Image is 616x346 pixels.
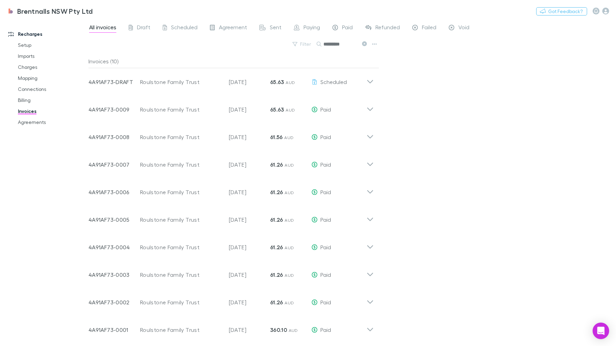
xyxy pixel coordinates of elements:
[11,95,94,106] a: Billing
[219,24,247,33] span: Agreement
[83,258,379,286] div: 4A91AF73-0003Roulstone Family Trust[DATE]61.26 AUDPaid
[342,24,353,33] span: Paid
[229,160,270,169] p: [DATE]
[270,326,287,333] strong: 360.10
[140,216,222,224] div: Roulstone Family Trust
[88,243,140,251] p: 4A91AF73-0004
[270,24,282,33] span: Sent
[88,105,140,114] p: 4A91AF73-0009
[289,40,315,48] button: Filter
[140,243,222,251] div: Roulstone Family Trust
[83,120,379,148] div: 4A91AF73-0008Roulstone Family Trust[DATE]61.56 AUDPaid
[83,313,379,341] div: 4A91AF73-0001Roulstone Family Trust[DATE]360.10 AUDPaid
[286,80,295,85] span: AUD
[171,24,198,33] span: Scheduled
[270,244,283,251] strong: 61.26
[320,78,347,85] span: Scheduled
[286,107,295,113] span: AUD
[285,273,294,278] span: AUD
[140,160,222,169] div: Roulstone Family Trust
[140,298,222,306] div: Roulstone Family Trust
[593,323,609,339] div: Open Intercom Messenger
[229,243,270,251] p: [DATE]
[289,328,298,333] span: AUD
[285,300,294,305] span: AUD
[229,271,270,279] p: [DATE]
[270,189,283,196] strong: 61.26
[88,216,140,224] p: 4A91AF73-0005
[320,106,331,113] span: Paid
[88,188,140,196] p: 4A91AF73-0006
[88,298,140,306] p: 4A91AF73-0002
[88,78,140,86] p: 4A91AF73-DRAFT
[270,106,284,113] strong: 65.63
[88,271,140,279] p: 4A91AF73-0003
[83,176,379,203] div: 4A91AF73-0006Roulstone Family Trust[DATE]61.26 AUDPaid
[536,7,587,15] button: Got Feedback?
[88,133,140,141] p: 4A91AF73-0008
[83,93,379,120] div: 4A91AF73-0009Roulstone Family Trust[DATE]65.63 AUDPaid
[140,133,222,141] div: Roulstone Family Trust
[285,245,294,250] span: AUD
[320,244,331,250] span: Paid
[422,24,436,33] span: Failed
[458,24,469,33] span: Void
[229,188,270,196] p: [DATE]
[304,24,320,33] span: Paying
[229,133,270,141] p: [DATE]
[229,326,270,334] p: [DATE]
[229,216,270,224] p: [DATE]
[11,51,94,62] a: Imports
[140,271,222,279] div: Roulstone Family Trust
[270,271,283,278] strong: 61.26
[83,203,379,231] div: 4A91AF73-0005Roulstone Family Trust[DATE]61.26 AUDPaid
[320,326,331,333] span: Paid
[284,135,294,140] span: AUD
[11,40,94,51] a: Setup
[17,7,93,15] h3: Brentnalls NSW Pty Ltd
[270,161,283,168] strong: 61.26
[89,24,116,33] span: All invoices
[11,62,94,73] a: Charges
[285,190,294,195] span: AUD
[320,216,331,223] span: Paid
[320,134,331,140] span: Paid
[7,7,14,15] img: Brentnalls NSW Pty Ltd's Logo
[11,117,94,128] a: Agreements
[1,29,94,40] a: Recharges
[140,326,222,334] div: Roulstone Family Trust
[229,105,270,114] p: [DATE]
[270,299,283,306] strong: 61.26
[270,134,283,140] strong: 61.56
[11,73,94,84] a: Mapping
[88,160,140,169] p: 4A91AF73-0007
[11,106,94,117] a: Invoices
[83,286,379,313] div: 4A91AF73-0002Roulstone Family Trust[DATE]61.26 AUDPaid
[88,326,140,334] p: 4A91AF73-0001
[320,299,331,305] span: Paid
[83,65,379,93] div: 4A91AF73-DRAFTRoulstone Family Trust[DATE]65.63 AUDScheduled
[285,218,294,223] span: AUD
[229,298,270,306] p: [DATE]
[320,161,331,168] span: Paid
[11,84,94,95] a: Connections
[375,24,400,33] span: Refunded
[140,78,222,86] div: Roulstone Family Trust
[137,24,150,33] span: Draft
[285,162,294,168] span: AUD
[3,3,97,19] a: Brentnalls NSW Pty Ltd
[270,78,284,85] strong: 65.63
[320,189,331,195] span: Paid
[229,78,270,86] p: [DATE]
[83,148,379,176] div: 4A91AF73-0007Roulstone Family Trust[DATE]61.26 AUDPaid
[83,231,379,258] div: 4A91AF73-0004Roulstone Family Trust[DATE]61.26 AUDPaid
[140,105,222,114] div: Roulstone Family Trust
[140,188,222,196] div: Roulstone Family Trust
[320,271,331,278] span: Paid
[270,216,283,223] strong: 61.26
